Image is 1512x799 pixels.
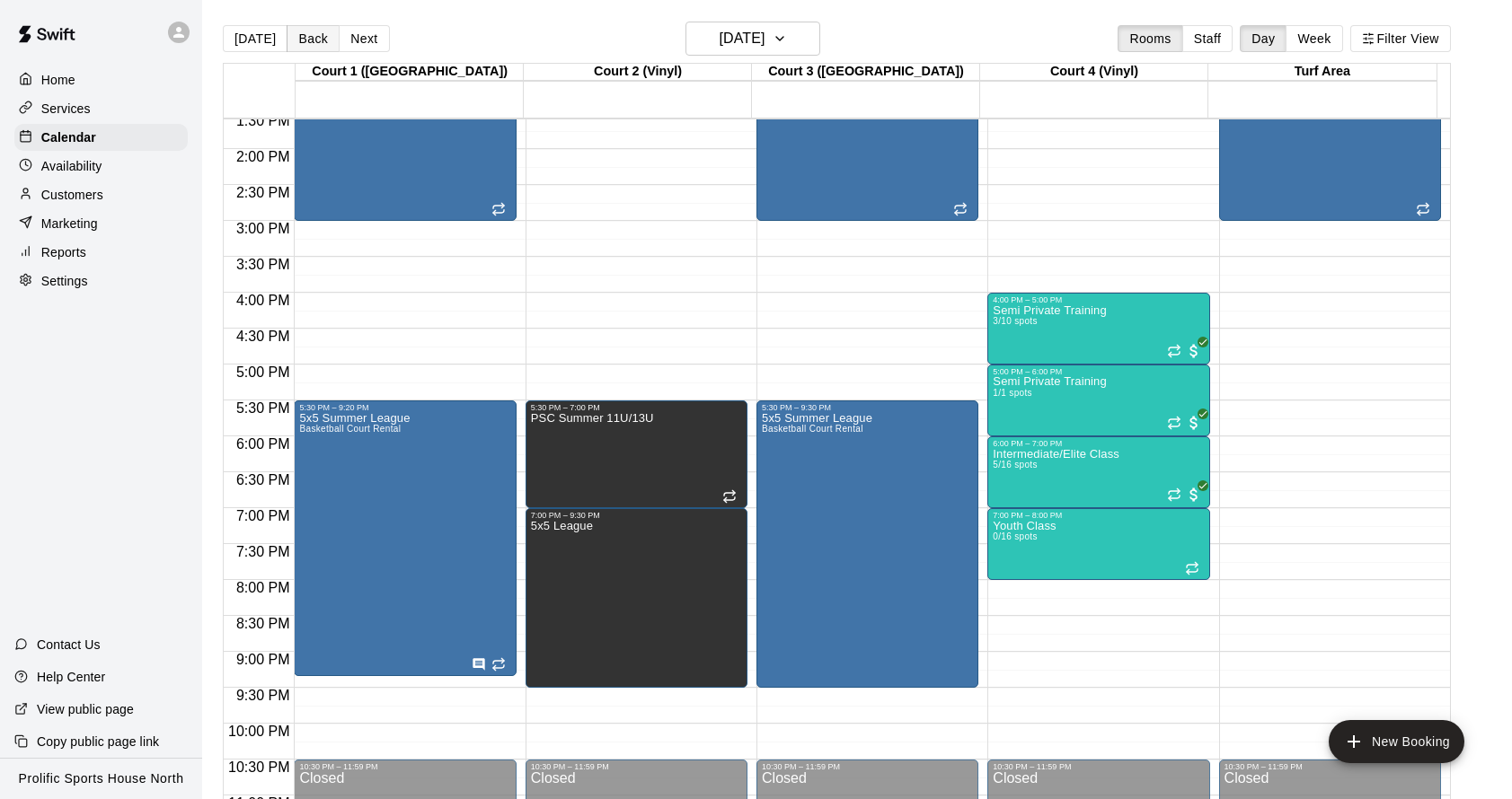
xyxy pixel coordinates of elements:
p: Prolific Sports House North [19,769,184,788]
span: 8:30 PM [232,616,295,631]
span: 2:30 PM [232,185,295,200]
a: Settings [14,268,188,294]
button: Day [1240,25,1287,52]
button: Rooms [1118,25,1182,52]
span: Recurring event [953,202,968,216]
div: 6:00 PM – 7:00 PM [993,439,1204,448]
p: Services [41,100,91,118]
button: Back [287,25,340,52]
p: Marketing [41,215,98,233]
p: Customers [41,186,103,204]
div: Turf Area [1208,64,1437,81]
div: 10:30 PM – 11:59 PM [762,762,973,771]
div: Court 4 (Vinyl) [980,64,1208,81]
div: 10:30 PM – 11:59 PM [993,762,1204,771]
button: Staff [1182,25,1233,52]
a: Customers [14,181,188,208]
div: Court 1 ([GEOGRAPHIC_DATA]) [296,64,524,81]
span: 1/1 spots filled [993,388,1032,398]
div: 7:00 PM – 9:30 PM [531,511,742,520]
button: [DATE] [685,22,820,56]
div: 7:00 PM – 8:00 PM [993,511,1204,520]
button: add [1329,720,1464,763]
span: 10:30 PM [224,759,294,775]
span: 0/16 spots filled [993,531,1037,541]
span: 10:00 PM [224,724,294,739]
p: Help Center [37,668,105,686]
span: 3:00 PM [232,221,295,236]
span: 2:00 PM [232,149,295,164]
div: 4:00 PM – 5:00 PM: Semi Private Training [987,293,1209,364]
div: 5:30 PM – 9:20 PM: 5x5 Summer League [294,400,516,676]
a: Availability [14,153,188,180]
span: 7:30 PM [232,544,295,559]
span: Basketball Court Rental [299,424,401,434]
span: 6:30 PM [232,472,295,487]
div: 5:30 PM – 9:30 PM [762,403,973,412]
span: 7:00 PM [232,508,295,523]
svg: Has notes [472,657,486,672]
h6: [DATE] [719,26,765,51]
span: Recurring event [491,202,506,216]
span: 8:00 PM [232,580,295,595]
span: 6:00 PM [232,436,295,452]
span: 1:30 PM [232,113,295,128]
span: 5:00 PM [232,364,295,380]
p: Calendar [41,128,96,146]
span: 5/16 spots filled [993,460,1037,470]
span: All customers have paid [1185,486,1203,504]
div: 10:30 PM – 11:59 PM [1225,762,1436,771]
span: Recurring event [1185,561,1199,575]
span: Basketball Court Rental [762,424,863,434]
p: Settings [41,272,88,290]
div: 5:30 PM – 7:00 PM [531,403,742,412]
div: 4:00 PM – 5:00 PM [993,295,1204,304]
p: Home [41,71,75,89]
span: 4:30 PM [232,329,295,344]
a: Home [14,66,188,93]
div: 6:00 PM – 7:00 PM: Intermediate/Elite Class [987,436,1209,508]
span: Recurring event [491,657,506,672]
div: 10:30 PM – 11:59 PM [299,762,510,771]
span: All customers have paid [1185,342,1203,360]
span: Recurring event [722,489,737,504]
a: Marketing [14,210,188,237]
span: All customers have paid [1185,414,1203,432]
div: 5:30 PM – 9:30 PM: 5x5 Summer League [756,400,978,688]
button: [DATE] [223,25,287,52]
div: Court 3 ([GEOGRAPHIC_DATA]) [752,64,980,81]
span: 3:30 PM [232,257,295,272]
div: 10:30 PM – 11:59 PM [531,762,742,771]
p: Contact Us [37,636,101,654]
button: Next [339,25,389,52]
p: Copy public page link [37,733,159,751]
a: Calendar [14,124,188,151]
span: 9:30 PM [232,688,295,703]
span: 3/10 spots filled [993,316,1037,326]
p: Availability [41,157,102,175]
a: Services [14,95,188,122]
p: View public page [37,700,134,718]
span: 5:30 PM [232,400,295,416]
span: Recurring event [1416,202,1430,216]
button: Week [1286,25,1342,52]
p: Reports [41,243,86,261]
div: 7:00 PM – 8:00 PM: Youth Class [987,508,1209,580]
div: 5:30 PM – 7:00 PM: PSC Summer 11U/13U [526,400,747,508]
a: Reports [14,239,188,266]
span: 9:00 PM [232,652,295,667]
span: Recurring event [1167,487,1181,502]
div: 5:30 PM – 9:20 PM [299,403,510,412]
div: Court 2 (Vinyl) [524,64,752,81]
div: 5:00 PM – 6:00 PM: Semi Private Training [987,364,1209,436]
span: Recurring event [1167,416,1181,430]
span: Recurring event [1167,344,1181,358]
